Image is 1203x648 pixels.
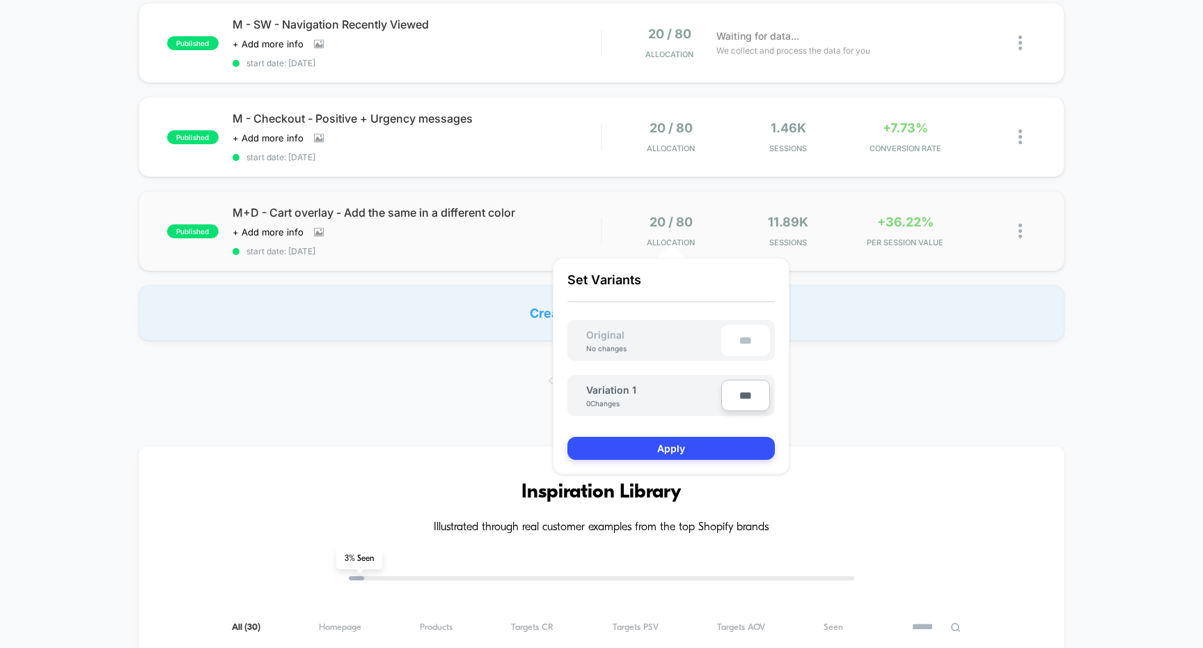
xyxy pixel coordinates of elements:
span: published [167,130,219,144]
button: Apply [567,437,775,460]
span: Sessions [733,144,843,153]
span: M+D - Cart overlay - Add the same in a different color [233,206,601,219]
span: + Add more info [233,226,304,238]
span: M - Checkout - Positive + Urgency messages [233,111,601,125]
span: We collect and process the data for you [716,44,870,57]
div: 0 Changes [586,399,628,408]
img: close [1019,36,1022,50]
span: +36.22% [877,215,934,229]
span: PER SESSION VALUE [850,238,960,247]
span: + Add more info [233,38,304,49]
span: Targets PSV [613,622,659,633]
div: 1 - 4 of 4 experiences [535,407,669,419]
span: Seen [824,622,843,633]
img: close [1019,224,1022,238]
span: Targets AOV [717,622,765,633]
span: Variation 1 [586,384,636,396]
span: 20 / 80 [650,215,693,229]
span: 1.46k [771,121,806,135]
span: start date: [DATE] [233,246,601,256]
span: All [232,622,260,633]
div: No changes [572,344,640,353]
span: Allocation [645,49,693,59]
span: start date: [DATE] [233,152,601,162]
span: 20 / 80 [648,26,691,41]
span: M - SW - Navigation Recently Viewed [233,17,601,31]
span: 3 % Seen [336,548,382,569]
h3: Inspiration Library [180,481,1023,504]
span: Allocation [647,144,695,153]
span: +7.73% [883,121,928,135]
span: Waiting for data... [716,29,799,44]
span: Sessions [733,238,843,247]
span: ( 30 ) [244,623,260,632]
span: Original [572,329,638,341]
span: Homepage [319,622,361,633]
h4: Illustrated through real customer examples from the top Shopify brands [180,521,1023,534]
span: Products [420,622,453,633]
span: published [167,224,219,238]
div: Create New Experience [139,285,1065,341]
span: Allocation [647,238,695,247]
span: CONVERSION RATE [850,144,960,153]
span: 20 / 80 [650,121,693,135]
span: Targets CR [511,622,553,633]
span: + Add more info [233,132,304,144]
img: close [1019,130,1022,144]
p: Set Variants [567,272,775,302]
span: start date: [DATE] [233,58,601,68]
span: 11.89k [768,215,808,229]
span: published [167,36,219,50]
